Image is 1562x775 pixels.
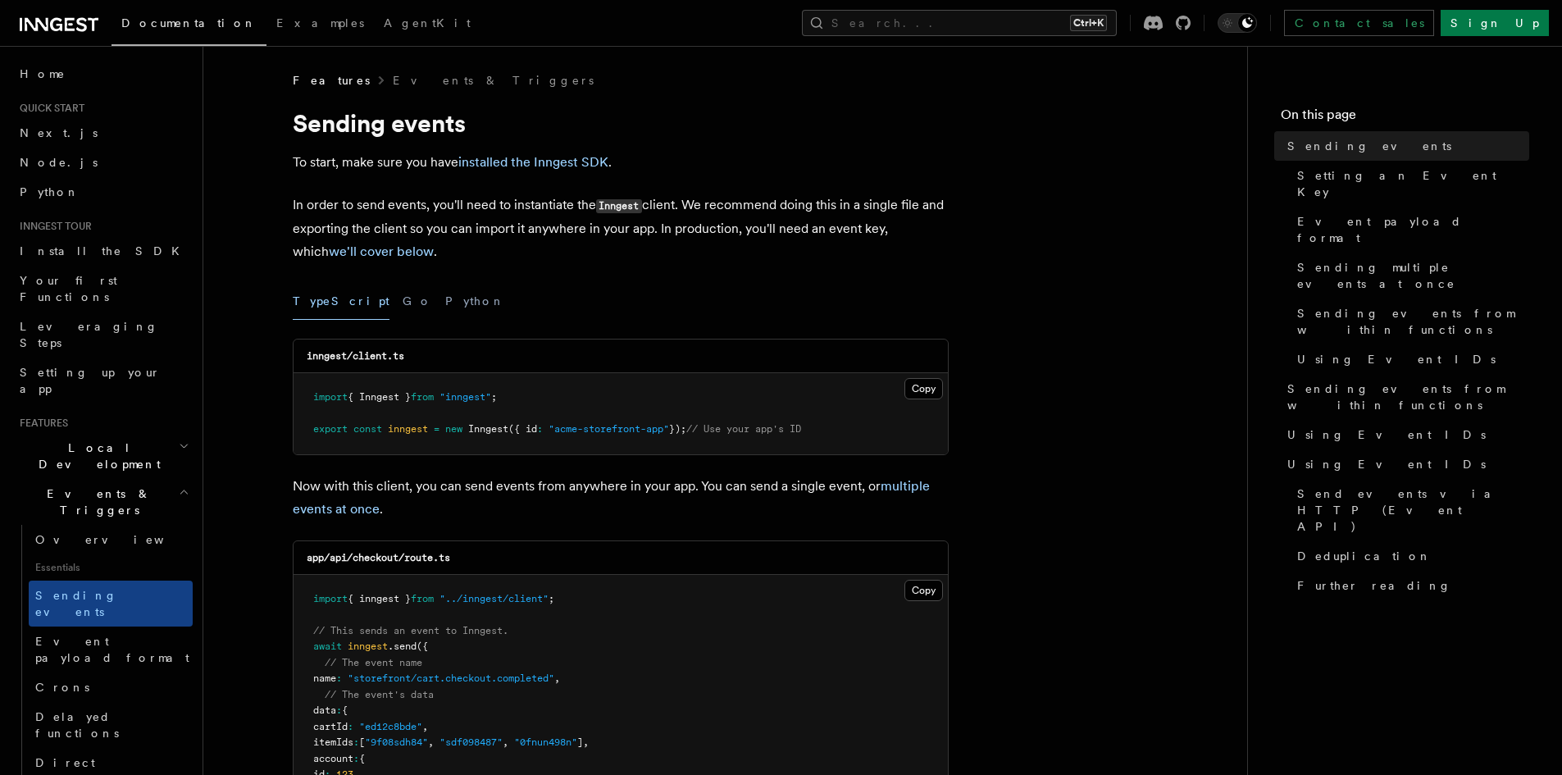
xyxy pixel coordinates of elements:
a: Contact sales [1284,10,1434,36]
a: Python [13,177,193,207]
span: "ed12c8bde" [359,721,422,732]
a: Events & Triggers [393,72,594,89]
a: Sign Up [1441,10,1549,36]
span: export [313,423,348,435]
button: Toggle dark mode [1218,13,1257,33]
a: Using Event IDs [1291,344,1529,374]
span: "9f08sdh84" [365,736,428,748]
span: Next.js [20,126,98,139]
span: , [583,736,589,748]
code: app/api/checkout/route.ts [307,552,450,563]
span: "sdf098487" [439,736,503,748]
a: Documentation [112,5,266,46]
span: Python [20,185,80,198]
code: inngest/client.ts [307,350,404,362]
span: "inngest" [439,391,491,403]
span: : [336,704,342,716]
span: Using Event IDs [1287,426,1486,443]
button: Copy [904,580,943,601]
span: [ [359,736,365,748]
span: : [353,753,359,764]
span: : [537,423,543,435]
code: Inngest [596,199,642,213]
a: Crons [29,672,193,702]
a: Node.js [13,148,193,177]
span: Sending events [35,589,117,618]
span: inngest [348,641,388,652]
button: Go [403,283,432,320]
a: Delayed functions [29,702,193,748]
a: Your first Functions [13,266,193,312]
p: To start, make sure you have . [293,151,949,174]
span: Setting up your app [20,366,161,395]
span: Your first Functions [20,274,117,303]
a: Event payload format [1291,207,1529,253]
span: , [428,736,434,748]
p: Now with this client, you can send events from anywhere in your app. You can send a single event,... [293,475,949,521]
span: Sending multiple events at once [1297,259,1529,292]
span: Essentials [29,554,193,581]
a: Event payload format [29,627,193,672]
a: Sending multiple events at once [1291,253,1529,299]
a: Examples [266,5,374,44]
span: Features [13,417,68,430]
span: Examples [276,16,364,30]
span: // The event's data [325,689,434,700]
span: Further reading [1297,577,1451,594]
span: Delayed functions [35,710,119,740]
span: Overview [35,533,204,546]
span: itemIds [313,736,353,748]
span: Leveraging Steps [20,320,158,349]
span: "../inngest/client" [439,593,549,604]
button: TypeScript [293,283,389,320]
span: Using Event IDs [1297,351,1496,367]
span: Home [20,66,66,82]
span: from [411,391,434,403]
span: inngest [388,423,428,435]
span: ; [549,593,554,604]
span: Features [293,72,370,89]
span: "storefront/cart.checkout.completed" [348,672,554,684]
span: ] [577,736,583,748]
span: Sending events [1287,138,1451,154]
span: , [554,672,560,684]
span: Quick start [13,102,84,115]
a: Leveraging Steps [13,312,193,358]
span: Event payload format [1297,213,1529,246]
span: from [411,593,434,604]
span: account [313,753,353,764]
span: import [313,593,348,604]
span: { Inngest } [348,391,411,403]
span: ; [491,391,497,403]
span: data [313,704,336,716]
span: // Use your app's ID [686,423,801,435]
span: "acme-storefront-app" [549,423,669,435]
span: cartId [313,721,348,732]
span: Inngest tour [13,220,92,233]
span: Setting an Event Key [1297,167,1529,200]
span: .send [388,641,417,652]
span: { [342,704,348,716]
button: Events & Triggers [13,479,193,525]
span: // The event name [325,657,422,668]
a: Using Event IDs [1281,420,1529,449]
span: Inngest [468,423,508,435]
span: ({ [417,641,428,652]
span: = [434,423,439,435]
span: Local Development [13,440,179,472]
span: Send events via HTTP (Event API) [1297,486,1529,535]
button: Search...Ctrl+K [802,10,1117,36]
a: Home [13,59,193,89]
a: installed the Inngest SDK [458,154,608,170]
span: "0fnun498n" [514,736,577,748]
a: Deduplication [1291,541,1529,571]
a: AgentKit [374,5,480,44]
span: Event payload format [35,635,189,664]
span: AgentKit [384,16,471,30]
a: Overview [29,525,193,554]
button: Python [445,283,505,320]
span: Crons [35,681,89,694]
a: multiple events at once [293,478,930,517]
span: Events & Triggers [13,486,179,518]
span: ({ id [508,423,537,435]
